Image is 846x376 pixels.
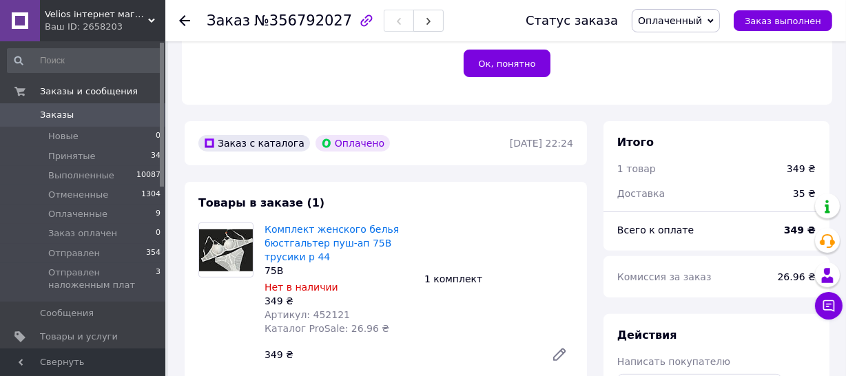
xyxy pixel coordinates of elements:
[40,307,94,320] span: Сообщения
[40,109,74,121] span: Заказы
[464,50,550,77] button: Ок, понятно
[617,356,730,367] span: Написать покупателю
[48,130,79,143] span: Новые
[478,59,535,69] span: Ок, понятно
[617,163,656,174] span: 1 товар
[316,135,390,152] div: Оплачено
[45,21,165,33] div: Ваш ID: 2658203
[45,8,148,21] span: Velios інтернет магазин нижньої білизни
[156,267,161,291] span: 3
[784,224,816,236] b: 349 ₴
[617,136,654,149] span: Итого
[259,345,540,364] div: 349 ₴
[151,150,161,163] span: 34
[546,341,573,368] a: Редактировать
[254,12,352,29] span: №356792027
[141,189,161,201] span: 1304
[617,188,665,199] span: Доставка
[179,14,190,28] div: Вернуться назад
[156,208,161,220] span: 9
[265,264,413,278] div: 75В
[207,12,250,29] span: Заказ
[48,169,114,182] span: Выполненные
[48,208,107,220] span: Оплаченные
[419,269,579,289] div: 1 комплект
[156,130,161,143] span: 0
[40,85,138,98] span: Заказы и сообщения
[745,16,821,26] span: Заказ выполнен
[778,271,816,282] span: 26.96 ₴
[510,138,573,149] time: [DATE] 22:24
[199,229,253,271] img: Комплект женского белья бюстгальтер пуш-ап 75В трусики р 44
[785,178,824,209] div: 35 ₴
[734,10,832,31] button: Заказ выполнен
[48,267,156,291] span: Отправлен наложенным плат
[48,189,108,201] span: Отмененные
[526,14,618,28] div: Статус заказа
[265,282,338,293] span: Нет в наличии
[136,169,161,182] span: 10087
[156,227,161,240] span: 0
[787,162,816,176] div: 349 ₴
[48,247,100,260] span: Отправлен
[265,323,389,334] span: Каталог ProSale: 26.96 ₴
[146,247,161,260] span: 354
[617,224,694,236] span: Всего к оплате
[48,150,96,163] span: Принятые
[815,292,843,320] button: Чат с покупателем
[617,328,677,342] span: Действия
[48,227,117,240] span: Заказ оплачен
[638,15,702,26] span: Оплаченный
[198,135,310,152] div: Заказ с каталога
[40,331,118,343] span: Товары и услуги
[7,48,162,73] input: Поиск
[265,294,413,308] div: 349 ₴
[265,224,399,262] a: Комплект женского белья бюстгальтер пуш-ап 75В трусики р 44
[198,196,324,209] span: Товары в заказе (1)
[617,271,712,282] span: Комиссия за заказ
[265,309,350,320] span: Артикул: 452121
